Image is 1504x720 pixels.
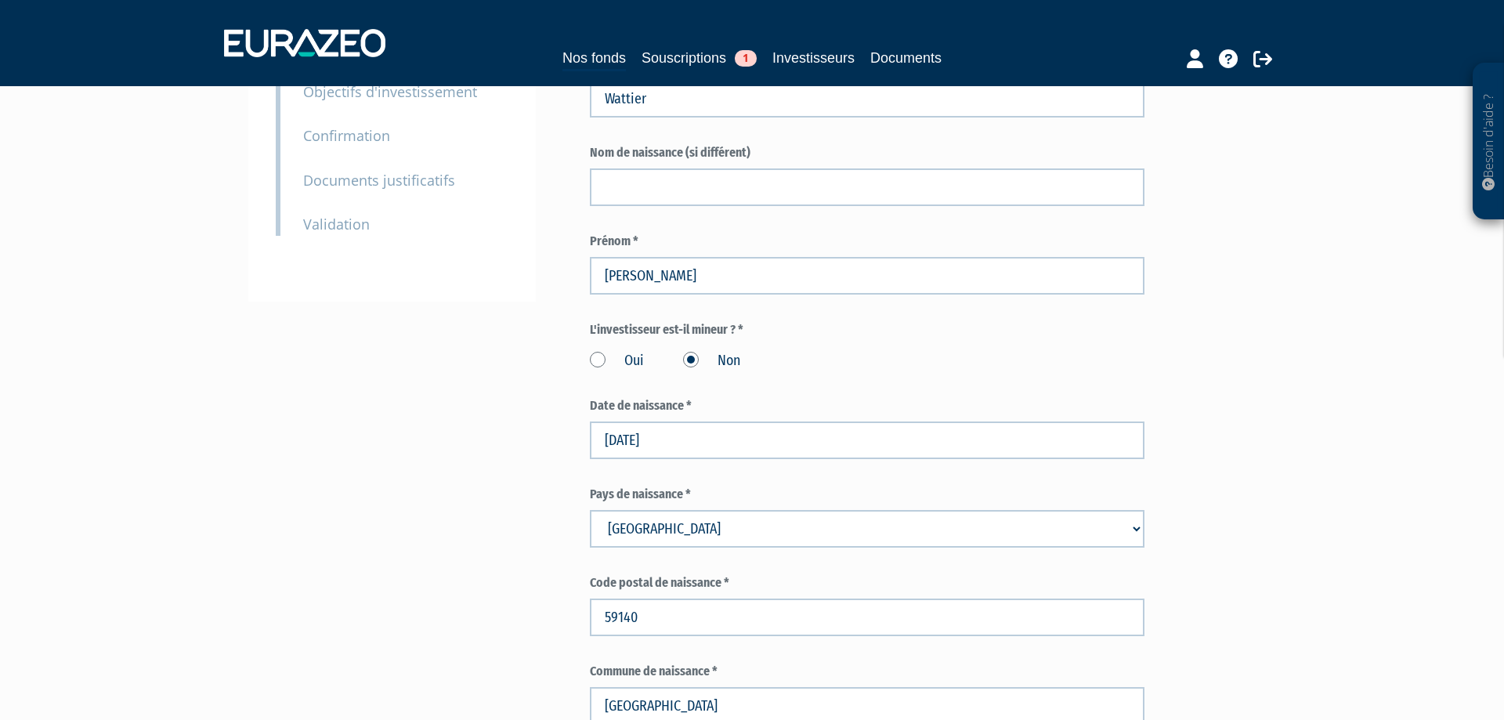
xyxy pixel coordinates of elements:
[772,47,855,69] a: Investisseurs
[870,47,942,69] a: Documents
[562,47,626,71] a: Nos fonds
[303,126,390,145] small: Confirmation
[224,29,385,57] img: 1732889491-logotype_eurazeo_blanc_rvb.png
[590,663,1144,681] label: Commune de naissance *
[642,47,757,69] a: Souscriptions1
[303,82,477,101] small: Objectifs d'investissement
[590,233,1144,251] label: Prénom *
[735,50,757,67] span: 1
[590,321,1144,339] label: L'investisseur est-il mineur ? *
[590,397,1144,415] label: Date de naissance *
[590,574,1144,592] label: Code postal de naissance *
[590,486,1144,504] label: Pays de naissance *
[683,351,740,371] label: Non
[590,144,1144,162] label: Nom de naissance (si différent)
[1480,71,1498,212] p: Besoin d'aide ?
[590,351,644,371] label: Oui
[303,171,455,190] small: Documents justificatifs
[303,215,370,233] small: Validation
